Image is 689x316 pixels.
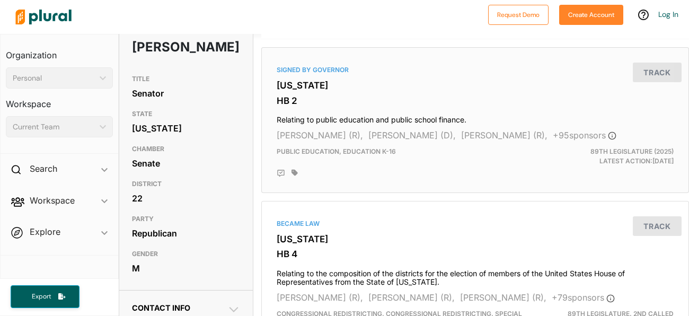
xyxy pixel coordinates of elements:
[291,169,298,177] div: Add tags
[6,89,113,112] h3: Workspace
[24,292,58,301] span: Export
[11,285,79,308] button: Export
[132,108,240,120] h3: STATE
[658,10,678,19] a: Log In
[132,190,240,206] div: 22
[132,73,240,85] h3: TITLE
[132,303,190,312] span: Contact Info
[277,130,363,141] span: [PERSON_NAME] (R),
[132,248,240,260] h3: GENDER
[553,130,616,141] span: + 95 sponsor s
[277,65,674,75] div: Signed by Governor
[559,5,623,25] button: Create Account
[559,8,623,20] a: Create Account
[132,85,240,101] div: Senator
[633,216,682,236] button: Track
[460,292,546,303] span: [PERSON_NAME] (R),
[277,292,363,303] span: [PERSON_NAME] (R),
[461,130,547,141] span: [PERSON_NAME] (R),
[277,80,674,91] h3: [US_STATE]
[132,225,240,241] div: Republican
[132,178,240,190] h3: DISTRICT
[132,260,240,276] div: M
[277,95,674,106] h3: HB 2
[544,147,682,166] div: Latest Action: [DATE]
[368,292,455,303] span: [PERSON_NAME] (R),
[590,147,674,155] span: 89th Legislature (2025)
[277,234,674,244] h3: [US_STATE]
[277,147,396,155] span: Public Education, Education K-16
[13,121,95,133] div: Current Team
[277,169,285,178] div: Add Position Statement
[277,264,674,287] h4: Relating to the composition of the districts for the election of members of the United States Hou...
[6,40,113,63] h3: Organization
[132,143,240,155] h3: CHAMBER
[13,73,95,84] div: Personal
[132,155,240,171] div: Senate
[132,120,240,136] div: [US_STATE]
[488,8,549,20] a: Request Demo
[277,249,674,259] h3: HB 4
[132,31,197,63] h1: [PERSON_NAME]
[30,163,57,174] h2: Search
[552,292,615,303] span: + 79 sponsor s
[368,130,456,141] span: [PERSON_NAME] (D),
[277,110,674,125] h4: Relating to public education and public school finance.
[488,5,549,25] button: Request Demo
[633,63,682,82] button: Track
[132,213,240,225] h3: PARTY
[277,219,674,229] div: Became Law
